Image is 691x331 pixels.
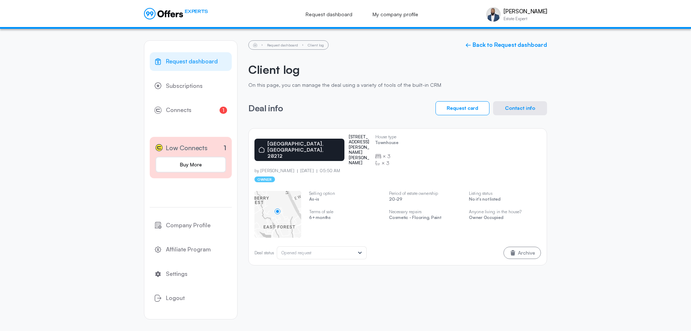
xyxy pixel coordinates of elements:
p: [STREET_ADDRESS][PERSON_NAME][PERSON_NAME] [349,134,370,165]
p: Listing status [469,191,541,196]
a: Settings [150,265,232,283]
button: Archive [503,247,541,259]
a: Subscriptions [150,77,232,95]
p: No it's not listed [469,197,541,203]
span: Logout [166,294,185,303]
p: As-is [309,197,381,203]
a: Buy More [155,157,226,173]
a: ← Back to Request dashboard [465,41,547,48]
a: Request dashboard [150,52,232,71]
swiper-slide: 3 / 5 [389,191,461,228]
p: owner [254,176,275,182]
swiper-slide: 1 / 5 [254,191,301,238]
div: × [375,160,398,167]
p: Period of estate ownership [389,191,461,196]
a: Request dashboard [267,43,298,47]
span: 3 [387,153,390,160]
a: Request dashboard [298,6,360,22]
button: Logout [150,289,232,308]
p: 20-29 [389,197,461,203]
p: 1 [223,143,226,153]
p: Terms of sale [309,209,381,214]
p: Estate Expert [503,17,547,21]
a: EXPERTS [144,8,208,19]
span: EXPERTS [185,8,208,15]
span: 3 [386,160,389,167]
p: Townhouse [375,140,398,147]
p: [DATE] [297,168,317,173]
li: Client log [308,43,324,47]
h3: Deal info [248,103,283,113]
span: Archive [518,250,535,255]
button: Request card [435,101,489,115]
p: Selling option [309,191,381,196]
p: Deal status [254,250,274,255]
p: Necessary repairs [389,209,461,214]
p: House type [375,134,398,139]
button: Contact info [493,101,547,115]
span: Settings [166,269,188,279]
span: Opened request [281,250,311,255]
span: 1 [220,107,227,114]
p: by [PERSON_NAME] [254,168,297,173]
span: Request dashboard [166,57,218,66]
span: Connects [166,106,191,115]
p: Owner Occupied [469,215,541,222]
p: [GEOGRAPHIC_DATA], [GEOGRAPHIC_DATA], 28212 [267,141,340,159]
span: Company Profile [166,221,211,230]
swiper-slide: 4 / 5 [469,191,541,228]
img: Karsten Miller [486,7,501,22]
p: Anyone living in the house? [469,209,541,214]
p: On this page, you can manage the deal using a variety of tools of the built-in CRM [248,82,547,88]
p: 6+ months [309,215,381,222]
a: My company profile [365,6,426,22]
p: Cosmetic - Flooring, Paint [389,215,461,222]
div: × [375,153,398,160]
a: Affiliate Program [150,240,232,259]
swiper-slide: 2 / 5 [309,191,381,228]
span: Affiliate Program [166,245,211,254]
a: Connects1 [150,101,232,120]
span: Low Connects [166,143,208,153]
a: Company Profile [150,216,232,235]
span: Subscriptions [166,81,203,91]
p: [PERSON_NAME] [503,8,547,15]
h2: Client log [248,63,547,76]
p: 05:50 AM [317,168,340,173]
